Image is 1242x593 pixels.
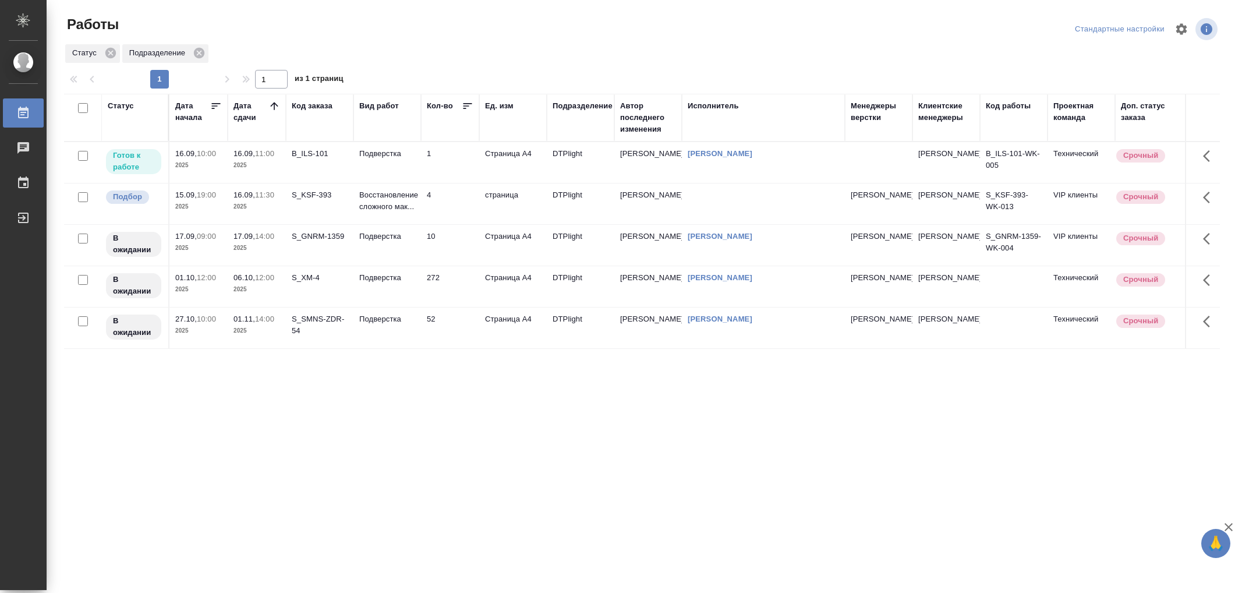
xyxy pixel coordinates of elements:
[292,272,348,284] div: S_XM-4
[292,313,348,337] div: S_SMNS-ZDR-54
[108,100,134,112] div: Статус
[359,189,415,213] p: Восстановление сложного мак...
[547,308,614,348] td: DTPlight
[1048,266,1115,307] td: Технический
[1196,183,1224,211] button: Здесь прячутся важные кнопки
[614,142,682,183] td: [PERSON_NAME]
[1048,183,1115,224] td: VIP клиенты
[851,231,907,242] p: [PERSON_NAME]
[980,183,1048,224] td: S_KSF-393-WK-013
[233,190,255,199] p: 16.09,
[233,232,255,241] p: 17.09,
[614,225,682,266] td: [PERSON_NAME]
[427,100,453,112] div: Кол-во
[197,273,216,282] p: 12:00
[105,231,162,258] div: Исполнитель назначен, приступать к работе пока рано
[175,201,222,213] p: 2025
[255,273,274,282] p: 12:00
[175,242,222,254] p: 2025
[688,273,752,282] a: [PERSON_NAME]
[1121,100,1182,123] div: Доп. статус заказа
[620,100,676,135] div: Автор последнего изменения
[175,149,197,158] p: 16.09,
[233,325,280,337] p: 2025
[421,183,479,224] td: 4
[614,266,682,307] td: [PERSON_NAME]
[986,100,1031,112] div: Код работы
[479,266,547,307] td: Страница А4
[359,313,415,325] p: Подверстка
[1167,15,1195,43] span: Настроить таблицу
[688,315,752,323] a: [PERSON_NAME]
[421,142,479,183] td: 1
[113,191,142,203] p: Подбор
[1196,142,1224,170] button: Здесь прячутся важные кнопки
[479,308,547,348] td: Страница А4
[359,272,415,284] p: Подверстка
[1123,274,1158,285] p: Срочный
[851,100,907,123] div: Менеджеры верстки
[918,100,974,123] div: Клиентские менеджеры
[292,100,332,112] div: Код заказа
[255,315,274,323] p: 14:00
[479,142,547,183] td: Страница А4
[688,232,752,241] a: [PERSON_NAME]
[485,100,514,112] div: Ед. изм
[912,266,980,307] td: [PERSON_NAME]
[255,190,274,199] p: 11:30
[233,284,280,295] p: 2025
[175,232,197,241] p: 17.09,
[1195,18,1220,40] span: Посмотреть информацию
[64,15,119,34] span: Работы
[421,308,479,348] td: 52
[175,190,197,199] p: 15.09,
[233,100,268,123] div: Дата сдачи
[1196,225,1224,253] button: Здесь прячутся важные кнопки
[255,232,274,241] p: 14:00
[233,149,255,158] p: 16.09,
[175,284,222,295] p: 2025
[233,160,280,171] p: 2025
[1053,100,1109,123] div: Проектная команда
[105,189,162,205] div: Можно подбирать исполнителей
[359,231,415,242] p: Подверстка
[479,183,547,224] td: страница
[851,313,907,325] p: [PERSON_NAME]
[1072,20,1167,38] div: split button
[122,44,208,63] div: Подразделение
[912,142,980,183] td: [PERSON_NAME]
[1123,191,1158,203] p: Срочный
[233,315,255,323] p: 01.11,
[553,100,613,112] div: Подразделение
[547,266,614,307] td: DTPlight
[421,225,479,266] td: 10
[851,272,907,284] p: [PERSON_NAME]
[1123,150,1158,161] p: Срочный
[547,183,614,224] td: DTPlight
[1048,225,1115,266] td: VIP клиенты
[688,149,752,158] a: [PERSON_NAME]
[1206,531,1226,556] span: 🙏
[233,273,255,282] p: 06.10,
[980,142,1048,183] td: B_ILS-101-WK-005
[1123,232,1158,244] p: Срочный
[292,148,348,160] div: B_ILS-101
[1201,529,1230,558] button: 🙏
[421,266,479,307] td: 272
[912,308,980,348] td: [PERSON_NAME]
[72,47,101,59] p: Статус
[175,160,222,171] p: 2025
[547,225,614,266] td: DTPlight
[233,201,280,213] p: 2025
[175,325,222,337] p: 2025
[113,232,154,256] p: В ожидании
[1123,315,1158,327] p: Срочный
[547,142,614,183] td: DTPlight
[175,100,210,123] div: Дата начала
[105,313,162,341] div: Исполнитель назначен, приступать к работе пока рано
[175,273,197,282] p: 01.10,
[614,183,682,224] td: [PERSON_NAME]
[129,47,189,59] p: Подразделение
[113,274,154,297] p: В ожидании
[851,189,907,201] p: [PERSON_NAME]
